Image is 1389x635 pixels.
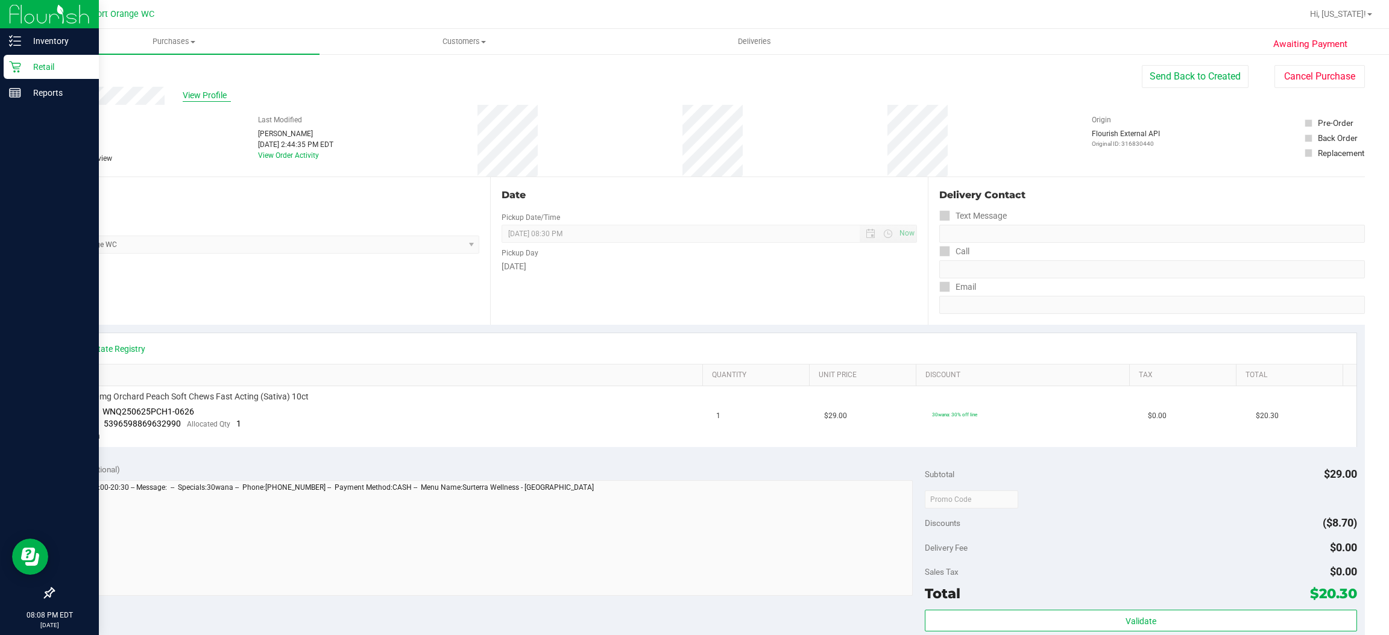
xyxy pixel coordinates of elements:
[939,225,1365,243] input: Format: (999) 999-9999
[824,410,847,422] span: $29.00
[716,410,720,422] span: 1
[939,260,1365,278] input: Format: (999) 999-9999
[1126,616,1156,626] span: Validate
[236,419,241,428] span: 1
[502,212,560,223] label: Pickup Date/Time
[9,35,21,47] inline-svg: Inventory
[925,585,960,602] span: Total
[5,621,93,630] p: [DATE]
[1323,516,1357,529] span: ($8.70)
[187,420,230,428] span: Allocated Qty
[320,36,609,47] span: Customers
[21,86,93,100] p: Reports
[1318,132,1358,144] div: Back Order
[925,512,960,534] span: Discounts
[939,188,1365,202] div: Delivery Contact
[1139,371,1231,380] a: Tax
[1273,37,1347,51] span: Awaiting Payment
[183,89,231,102] span: View Profile
[258,151,319,160] a: View Order Activity
[1256,410,1279,422] span: $20.30
[258,139,333,150] div: [DATE] 2:44:35 PM EDT
[819,371,911,380] a: Unit Price
[1318,117,1353,129] div: Pre-Order
[104,419,181,428] span: 5396598869632990
[258,114,302,125] label: Last Modified
[29,36,320,47] span: Purchases
[71,371,698,380] a: SKU
[29,29,320,54] a: Purchases
[925,567,959,577] span: Sales Tax
[1324,468,1357,480] span: $29.00
[1318,147,1364,159] div: Replacement
[925,469,954,479] span: Subtotal
[939,278,976,296] label: Email
[1148,410,1167,422] span: $0.00
[53,188,479,202] div: Location
[712,371,804,380] a: Quantity
[258,128,333,139] div: [PERSON_NAME]
[925,543,968,552] span: Delivery Fee
[73,343,145,355] a: View State Registry
[925,610,1356,631] button: Validate
[1142,65,1249,88] button: Send Back to Created
[939,243,969,260] label: Call
[69,391,309,402] span: WNA 10mg Orchard Peach Soft Chews Fast Acting (Sativa) 10ct
[1310,585,1357,602] span: $20.30
[502,248,538,258] label: Pickup Day
[722,36,787,47] span: Deliveries
[1274,65,1365,88] button: Cancel Purchase
[939,207,1007,225] label: Text Message
[21,60,93,74] p: Retail
[1246,371,1338,380] a: Total
[21,34,93,48] p: Inventory
[1310,9,1366,19] span: Hi, [US_STATE]!
[925,490,1018,508] input: Promo Code
[9,87,21,99] inline-svg: Reports
[925,371,1124,380] a: Discount
[12,539,48,575] iframe: Resource center
[1330,565,1357,578] span: $0.00
[102,407,194,416] span: WNQ250625PCH1-0626
[1092,128,1160,148] div: Flourish External API
[502,188,916,202] div: Date
[932,411,977,418] span: 30wana: 30% off line
[609,29,900,54] a: Deliveries
[9,61,21,73] inline-svg: Retail
[92,9,154,19] span: Port Orange WC
[1330,541,1357,554] span: $0.00
[502,260,916,273] div: [DATE]
[1092,114,1111,125] label: Origin
[320,29,610,54] a: Customers
[5,610,93,621] p: 08:08 PM EDT
[1092,139,1160,148] p: Original ID: 316830440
